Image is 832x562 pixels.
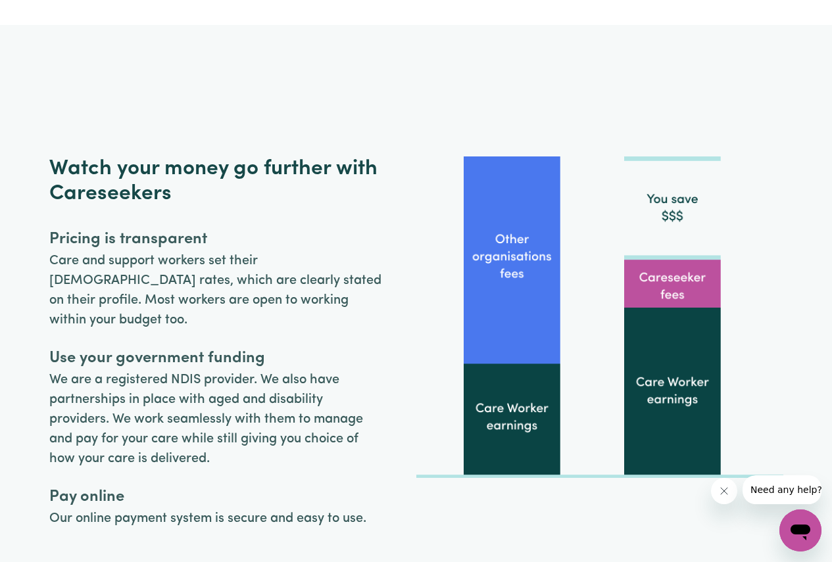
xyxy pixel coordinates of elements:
p: Our online payment system is secure and easy to use. [49,485,385,528]
img: Graph comparing pricing and fees between Careseekers and other organisations [416,156,783,479]
span: Use your government funding [49,346,385,370]
p: Care and support workers set their [DEMOGRAPHIC_DATA] rates, which are clearly stated on their pr... [49,227,385,330]
iframe: Button to launch messaging window [779,509,821,551]
iframe: Close message [711,478,737,504]
span: Need any help? [8,9,80,20]
span: Pay online [49,485,385,509]
p: We are a registered NDIS provider. We also have partnerships in place with aged and disability pr... [49,346,385,469]
span: Pricing is transparent [49,227,385,251]
h2: Watch your money go further with Careseekers [49,156,416,207]
iframe: Message from company [743,475,821,504]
